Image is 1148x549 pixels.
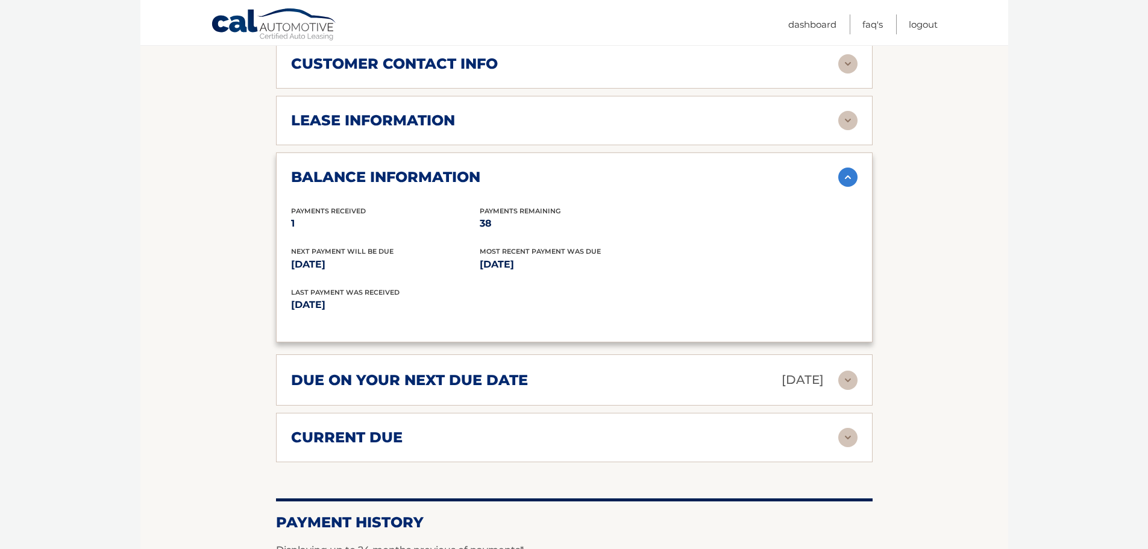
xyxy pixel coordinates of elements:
p: 1 [291,215,480,232]
a: Dashboard [788,14,836,34]
a: FAQ's [862,14,883,34]
span: Payments Received [291,207,366,215]
span: Payments Remaining [480,207,560,215]
a: Cal Automotive [211,8,337,43]
img: accordion-rest.svg [838,428,858,447]
h2: Payment History [276,513,873,532]
span: Next Payment will be due [291,247,394,256]
h2: balance information [291,168,480,186]
h2: customer contact info [291,55,498,73]
h2: due on your next due date [291,371,528,389]
img: accordion-rest.svg [838,111,858,130]
span: Most Recent Payment Was Due [480,247,601,256]
p: 38 [480,215,668,232]
a: Logout [909,14,938,34]
span: Last Payment was received [291,288,400,296]
h2: lease information [291,111,455,130]
p: [DATE] [291,256,480,273]
img: accordion-rest.svg [838,54,858,74]
h2: current due [291,428,403,447]
img: accordion-rest.svg [838,371,858,390]
img: accordion-active.svg [838,168,858,187]
p: [DATE] [480,256,668,273]
p: [DATE] [291,296,574,313]
p: [DATE] [782,369,824,391]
